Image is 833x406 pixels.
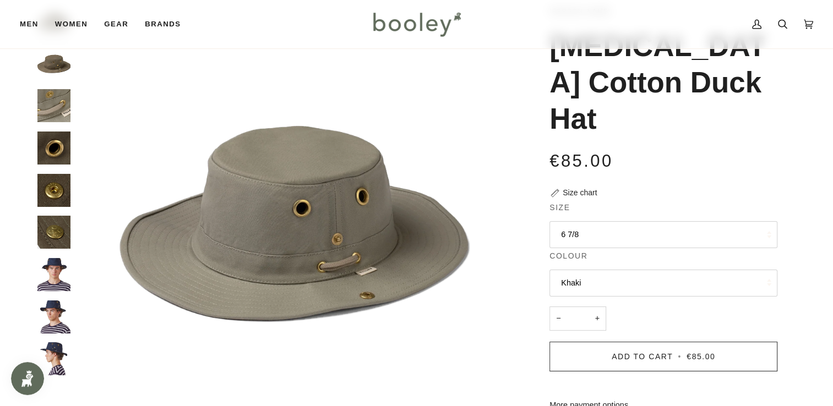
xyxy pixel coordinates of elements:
[37,342,70,375] img: Tilley T3 Cotton Duck Hat - Booley Galway
[37,89,70,122] img: Tilley T3 Cotton Duck Hat Khaki - Booley Galway
[549,306,606,331] input: Quantity
[368,8,465,40] img: Booley
[612,352,673,361] span: Add to Cart
[55,19,88,30] span: Women
[549,306,567,331] button: −
[563,187,597,199] div: Size chart
[11,362,44,395] iframe: Button to open loyalty program pop-up
[37,131,70,164] img: Tilley T3 Cotton Duck Hat Olive - Booley Galway
[676,352,683,361] span: •
[37,300,70,333] img: Tilley T3 Cotton Duck Hat - Booley Galway
[37,174,70,207] img: Tilley T3 Cotton Duck Hat Olive - Booley Galway
[37,258,70,291] img: Tilley T3 Cotton Duck Hat - Booley Galway
[549,221,777,248] button: 6 7/8
[589,306,606,331] button: +
[549,202,570,213] span: Size
[37,47,70,80] img: Tilley T3 Cotton Duck Hat Olive - Booley Galway
[549,270,777,297] button: Khaki
[145,19,181,30] span: Brands
[20,19,39,30] span: Men
[37,216,70,249] img: Tilley T3 Cotton Duck Hat Olive - Booley Galway
[549,151,613,171] span: €85.00
[549,250,587,262] span: Colour
[549,28,769,137] h1: [MEDICAL_DATA] Cotton Duck Hat
[104,19,128,30] span: Gear
[549,342,777,371] button: Add to Cart • €85.00
[687,352,715,361] span: €85.00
